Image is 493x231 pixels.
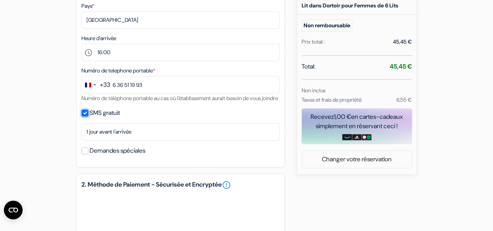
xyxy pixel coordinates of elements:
[81,76,280,93] input: 6 12 34 56 78
[100,80,110,90] div: +33
[90,145,145,156] label: Demandes spéciales
[81,95,278,102] small: Numéro de téléphone portable au cas où l'établissement aurait besoin de vous joindre
[90,108,120,118] label: SMS gratuit
[393,38,412,46] div: 45,45 €
[81,180,280,190] h5: 2. Méthode de Paiement - Sécurisée et Encryptée
[81,67,155,75] label: Numéro de telephone portable
[302,2,398,9] b: Lit dans Dortoir pour Femmes de 6 Lits
[81,2,94,10] label: Pays
[334,113,351,121] span: 1,00 €
[342,134,352,140] img: amazon-card-no-text.png
[302,152,412,167] a: Changer votre réservation
[302,112,412,131] div: Recevez en cartes-cadeaux simplement en réservant ceci !
[302,96,362,103] small: Taxes et frais de propriété:
[81,34,116,42] label: Heure d'arrivée
[222,180,231,190] a: error_outline
[396,96,412,103] small: 6,55 €
[302,87,325,94] small: Non inclus
[390,62,412,71] strong: 45,45 €
[352,134,362,140] img: adidas-card.png
[302,19,352,32] small: Non remboursable
[362,134,371,140] img: uber-uber-eats-card.png
[302,38,325,46] div: Prix total :
[4,201,23,219] button: Ouvrir le widget CMP
[82,76,110,93] button: Change country, selected France (+33)
[302,62,315,71] span: Total:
